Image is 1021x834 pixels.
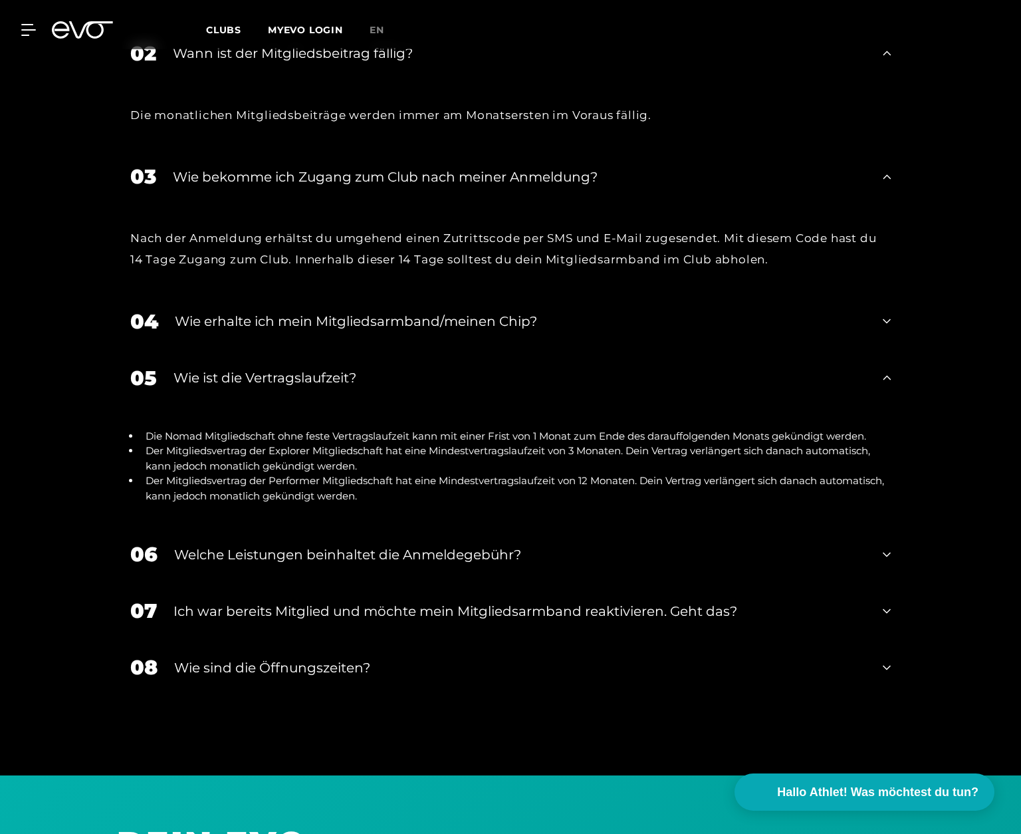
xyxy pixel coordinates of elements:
[130,363,157,393] div: 05
[777,783,978,801] span: Hallo Athlet! Was möchtest du tun?
[173,368,866,388] div: Wie ist die Vertragslaufzeit?
[174,658,866,678] div: Wie sind die Öffnungszeiten?
[140,474,891,503] li: Der Mitgliedsvertrag der Performer Mitgliedschaft hat eine Mindestvertragslaufzeit von 12 Monaten...
[140,444,891,474] li: Der Mitgliedsvertrag der Explorer Mitgliedschaft hat eine Mindestvertragslaufzeit von 3 Monaten. ...
[735,773,994,811] button: Hallo Athlet! Was möchtest du tun?
[130,539,158,569] div: 06
[130,162,156,192] div: 03
[173,167,866,187] div: Wie bekomme ich Zugang zum Club nach meiner Anmeldung?
[173,601,866,621] div: Ich war bereits Mitglied und möchte mein Mitgliedsarmband reaktivieren. Geht das?
[130,652,158,682] div: 08
[130,596,157,626] div: 07
[140,429,891,444] li: Die Nomad Mitgliedschaft ohne feste Vertragslaufzeit kann mit einer Frist von 1 Monat zum Ende de...
[370,23,400,38] a: en
[130,307,158,337] div: 04
[206,23,268,36] a: Clubs
[206,24,241,36] span: Clubs
[268,24,343,36] a: MYEVO LOGIN
[370,24,384,36] span: en
[130,104,891,126] div: Die monatlichen Mitgliedsbeiträge werden immer am Monatsersten im Voraus fällig.
[175,311,866,331] div: Wie erhalte ich mein Mitgliedsarmband/meinen Chip?
[174,545,866,565] div: Welche Leistungen beinhaltet die Anmeldegebühr?
[130,227,891,271] div: Nach der Anmeldung erhältst du umgehend einen Zutrittscode per SMS und E-Mail zugesendet. Mit die...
